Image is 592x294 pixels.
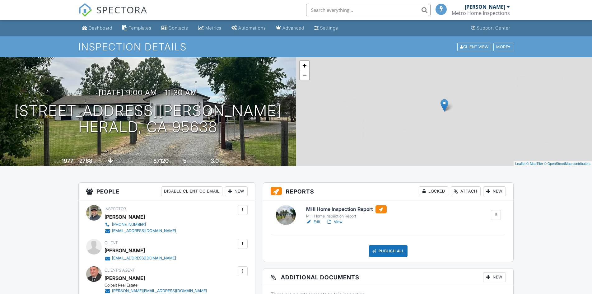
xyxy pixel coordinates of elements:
[105,240,118,245] span: Client
[477,25,510,30] div: Support Center
[80,22,115,34] a: Dashboard
[183,157,187,164] div: 5
[211,157,219,164] div: 3.0
[78,3,92,17] img: The Best Home Inspection Software - Spectora
[79,157,92,164] div: 2768
[205,25,221,30] div: Metrics
[306,219,320,225] a: Edit
[451,186,481,196] div: Attach
[105,246,145,255] div: [PERSON_NAME]
[306,205,387,213] h6: MHI Home Inspection Report
[306,4,431,16] input: Search everything...
[112,228,176,233] div: [EMAIL_ADDRESS][DOMAIN_NAME]
[238,25,266,30] div: Automations
[169,25,188,30] div: Contacts
[282,25,304,30] div: Advanced
[14,103,282,136] h1: [STREET_ADDRESS][PERSON_NAME] Herald, CA 95638
[105,288,207,294] a: [PERSON_NAME][EMAIL_ADDRESS][DOMAIN_NAME]
[105,268,135,273] span: Client's Agent
[96,3,147,16] span: SPECTORA
[153,157,169,164] div: 87120
[105,222,176,228] a: [PHONE_NUMBER]
[457,43,491,51] div: Client View
[93,159,102,164] span: sq. ft.
[263,183,514,200] h3: Reports
[188,159,205,164] span: bedrooms
[139,159,152,164] span: Lot Size
[465,4,505,10] div: [PERSON_NAME]
[326,219,343,225] a: View
[225,186,248,196] div: New
[196,22,224,34] a: Metrics
[312,22,341,34] a: Settings
[112,222,146,227] div: [PHONE_NUMBER]
[62,157,73,164] div: 1977
[220,159,237,164] span: bathrooms
[105,255,176,261] a: [EMAIL_ADDRESS][DOMAIN_NAME]
[300,70,309,80] a: Zoom out
[483,186,506,196] div: New
[105,228,176,234] a: [EMAIL_ADDRESS][DOMAIN_NAME]
[229,22,268,34] a: Automations (Basic)
[320,25,338,30] div: Settings
[369,245,408,257] div: Publish All
[161,186,222,196] div: Disable Client CC Email
[306,214,387,219] div: MHI Home Inspection Report
[468,22,513,34] a: Support Center
[114,159,133,164] span: crawlspace
[300,61,309,70] a: Zoom in
[105,273,145,283] a: [PERSON_NAME]
[273,22,307,34] a: Advanced
[99,88,197,97] h3: [DATE] 9:00 am - 11:30 am
[120,22,154,34] a: Templates
[105,212,145,222] div: [PERSON_NAME]
[483,272,506,282] div: New
[129,25,151,30] div: Templates
[419,186,448,196] div: Locked
[170,159,177,164] span: sq.ft.
[306,205,387,219] a: MHI Home Inspection Report MHI Home Inspection Report
[79,183,255,200] h3: People
[112,288,207,293] div: [PERSON_NAME][EMAIL_ADDRESS][DOMAIN_NAME]
[263,268,514,286] h3: Additional Documents
[526,162,543,166] a: © MapTiler
[105,283,212,288] div: Colbalt Real Estate
[493,43,513,51] div: More
[105,207,126,211] span: Inspector
[457,44,493,49] a: Client View
[159,22,191,34] a: Contacts
[54,159,61,164] span: Built
[78,41,514,52] h1: Inspection Details
[544,162,590,166] a: © OpenStreetMap contributors
[452,10,510,16] div: Metro Home Inspections
[89,25,112,30] div: Dashboard
[78,8,147,21] a: SPECTORA
[515,162,525,166] a: Leaflet
[112,256,176,261] div: [EMAIL_ADDRESS][DOMAIN_NAME]
[514,161,592,166] div: |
